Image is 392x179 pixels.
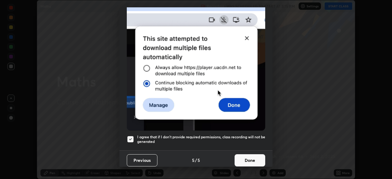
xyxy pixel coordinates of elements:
h4: / [195,157,197,163]
button: Previous [127,154,157,166]
h5: I agree that if I don't provide required permissions, class recording will not be generated [137,135,265,144]
h4: 5 [198,157,200,163]
h4: 5 [192,157,194,163]
button: Done [235,154,265,166]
